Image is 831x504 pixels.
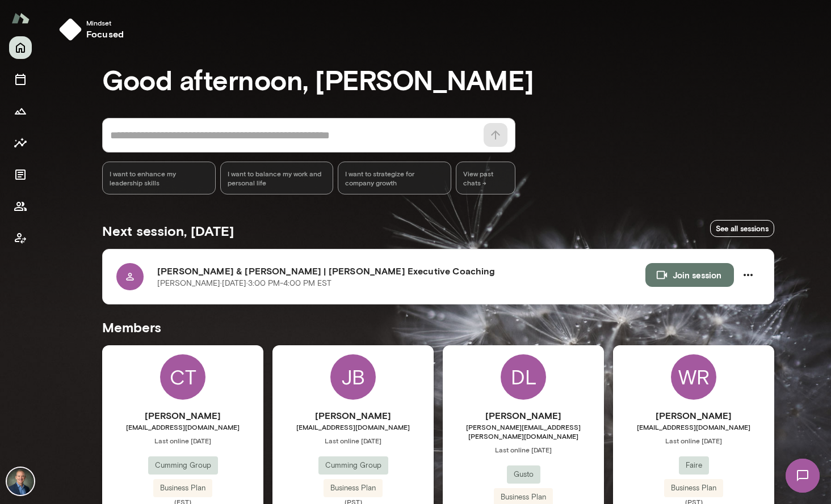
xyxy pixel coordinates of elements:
[671,354,716,400] div: WR
[160,354,205,400] div: CT
[338,162,451,194] div: I want to strategize for company growth
[345,169,444,187] span: I want to strategize for company growth
[102,222,234,240] h5: Next session, [DATE]
[102,422,263,431] span: [EMAIL_ADDRESS][DOMAIN_NAME]
[102,409,263,422] h6: [PERSON_NAME]
[443,409,604,422] h6: [PERSON_NAME]
[645,263,734,287] button: Join session
[679,460,709,471] span: Faire
[9,132,32,154] button: Insights
[220,162,334,194] div: I want to balance my work and personal life
[710,220,774,238] a: See all sessions
[11,7,30,29] img: Mento
[228,169,326,187] span: I want to balance my work and personal life
[9,195,32,218] button: Members
[9,100,32,122] button: Growth Plan
[86,18,124,27] span: Mindset
[157,278,331,289] p: [PERSON_NAME] · [DATE] · 3:00 PM-4:00 PM EST
[507,469,540,480] span: Gusto
[9,36,32,59] button: Home
[494,492,553,503] span: Business Plan
[613,409,774,422] h6: [PERSON_NAME]
[7,468,34,495] img: Michael Alden
[456,162,515,194] span: View past chats ->
[102,162,216,194] div: I want to enhance my leadership skills
[54,14,133,45] button: Mindsetfocused
[148,460,218,471] span: Cumming Group
[9,68,32,91] button: Sessions
[9,227,32,249] button: Client app
[443,445,604,454] span: Last online [DATE]
[59,18,82,41] img: mindset
[102,63,774,95] h3: Good afternoon, [PERSON_NAME]
[272,422,434,431] span: [EMAIL_ADDRESS][DOMAIN_NAME]
[664,482,723,494] span: Business Plan
[613,436,774,445] span: Last online [DATE]
[9,163,32,186] button: Documents
[272,436,434,445] span: Last online [DATE]
[318,460,388,471] span: Cumming Group
[86,27,124,41] h6: focused
[153,482,212,494] span: Business Plan
[272,409,434,422] h6: [PERSON_NAME]
[443,422,604,441] span: [PERSON_NAME][EMAIL_ADDRESS][PERSON_NAME][DOMAIN_NAME]
[102,436,263,445] span: Last online [DATE]
[102,318,774,336] h5: Members
[110,169,208,187] span: I want to enhance my leadership skills
[613,422,774,431] span: [EMAIL_ADDRESS][DOMAIN_NAME]
[324,482,383,494] span: Business Plan
[157,264,645,278] h6: [PERSON_NAME] & [PERSON_NAME] | [PERSON_NAME] Executive Coaching
[330,354,376,400] div: JB
[501,354,546,400] div: DL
